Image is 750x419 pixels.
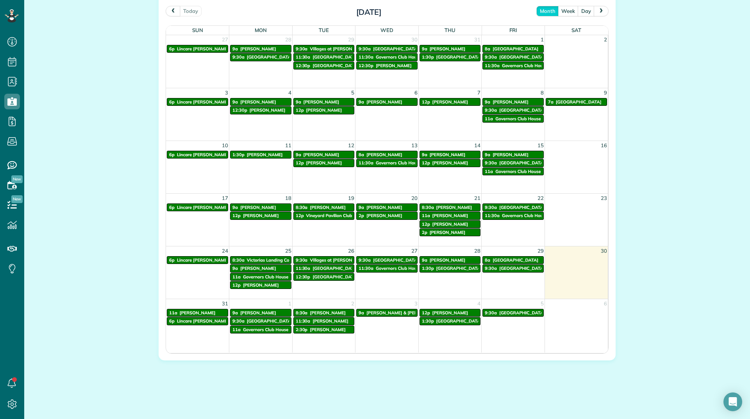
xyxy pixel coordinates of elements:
[422,152,427,157] span: 9a
[422,46,427,52] span: 9a
[296,310,308,316] span: 8:30a
[287,299,292,308] span: 1
[499,310,545,316] span: [GEOGRAPHIC_DATA]
[473,141,481,150] span: 14
[230,212,291,219] a: 12p [PERSON_NAME]
[221,35,229,44] span: 27
[414,299,418,308] span: 3
[359,63,373,68] span: 12:30p
[180,310,216,316] span: [PERSON_NAME]
[536,6,559,16] button: month
[320,8,418,16] h2: [DATE]
[373,46,419,52] span: [GEOGRAPHIC_DATA]
[232,205,238,210] span: 9a
[482,62,544,70] a: 11:30a Governors Club House
[359,205,364,210] span: 9a
[312,266,358,271] span: [GEOGRAPHIC_DATA]
[347,194,355,203] span: 19
[224,88,229,97] span: 3
[221,141,229,150] span: 10
[284,141,292,150] span: 11
[356,53,418,61] a: 11:30a Governors Club House
[499,54,545,60] span: [GEOGRAPHIC_DATA]
[169,46,175,52] span: 6p
[366,310,443,316] span: [PERSON_NAME] & [PERSON_NAME]
[436,205,472,210] span: [PERSON_NAME]
[293,159,355,167] a: 12p [PERSON_NAME]
[359,160,373,166] span: 11:30a
[177,46,249,52] span: Lincare [PERSON_NAME] Locartion
[482,159,544,167] a: 9:30a [GEOGRAPHIC_DATA]
[436,266,482,271] span: [GEOGRAPHIC_DATA]
[230,281,291,289] a: 12p [PERSON_NAME]
[350,299,355,308] span: 2
[356,98,418,106] a: 9a [PERSON_NAME]
[169,257,175,263] span: 6p
[306,107,342,113] span: [PERSON_NAME]
[445,27,455,33] span: Thu
[422,213,430,218] span: 11a
[366,205,402,210] span: [PERSON_NAME]
[422,221,430,227] span: 12p
[293,151,355,159] a: 9a [PERSON_NAME]
[296,63,311,68] span: 12:30p
[422,257,427,263] span: 9a
[232,99,238,105] span: 9a
[376,63,412,68] span: [PERSON_NAME]
[310,257,414,263] span: Villages at [PERSON_NAME][GEOGRAPHIC_DATA]
[230,317,291,325] a: 9:30a [GEOGRAPHIC_DATA]
[312,318,348,324] span: [PERSON_NAME]
[482,151,544,159] a: 9a [PERSON_NAME]
[232,274,241,280] span: 11a
[221,246,229,255] span: 24
[192,27,203,33] span: Sun
[232,46,238,52] span: 9a
[319,27,329,33] span: Tue
[296,54,311,60] span: 11:30a
[485,213,500,218] span: 11:30a
[432,221,468,227] span: [PERSON_NAME]
[310,310,346,316] span: [PERSON_NAME]
[230,151,291,159] a: 1:30p [PERSON_NAME]
[482,115,544,123] a: 11a Governors Club House
[243,282,279,288] span: [PERSON_NAME]
[310,327,346,332] span: [PERSON_NAME]
[356,45,418,53] a: 9:30a [GEOGRAPHIC_DATA]
[230,264,291,272] a: 9a [PERSON_NAME]
[230,256,291,264] a: 8:30a Victorias Landing Condo Pool
[284,194,292,203] span: 18
[356,256,418,264] a: 9:30a [GEOGRAPHIC_DATA]
[432,160,468,166] span: [PERSON_NAME]
[250,107,286,113] span: [PERSON_NAME]
[232,327,241,332] span: 11a
[411,141,418,150] span: 13
[296,46,308,52] span: 9:30a
[482,45,544,53] a: 8a [GEOGRAPHIC_DATA]
[558,6,579,16] button: week
[293,309,355,317] a: 8:30a [PERSON_NAME]
[482,256,544,264] a: 8a [GEOGRAPHIC_DATA]
[356,203,418,211] a: 9a [PERSON_NAME]
[485,99,490,105] span: 9a
[359,257,371,263] span: 9:30a
[247,152,283,157] span: [PERSON_NAME]
[502,213,547,218] span: Governors Club House
[356,159,418,167] a: 11:30a Governors Club House
[359,310,364,316] span: 9a
[296,274,311,280] span: 12:30p
[537,246,545,255] span: 29
[485,107,497,113] span: 9:30a
[502,63,547,68] span: Governors Club House
[356,62,418,70] a: 12:30p [PERSON_NAME]
[232,107,247,113] span: 12:30p
[430,46,466,52] span: [PERSON_NAME]
[293,212,355,219] a: 12p Vineyard Pavilion Club
[296,327,308,332] span: 2:30p
[485,63,500,68] span: 11:30a
[603,35,608,44] span: 2
[243,274,288,280] span: Governors Club House
[312,54,358,60] span: [GEOGRAPHIC_DATA]
[482,98,544,106] a: 9a [PERSON_NAME]
[485,160,497,166] span: 9:30a
[477,88,481,97] span: 7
